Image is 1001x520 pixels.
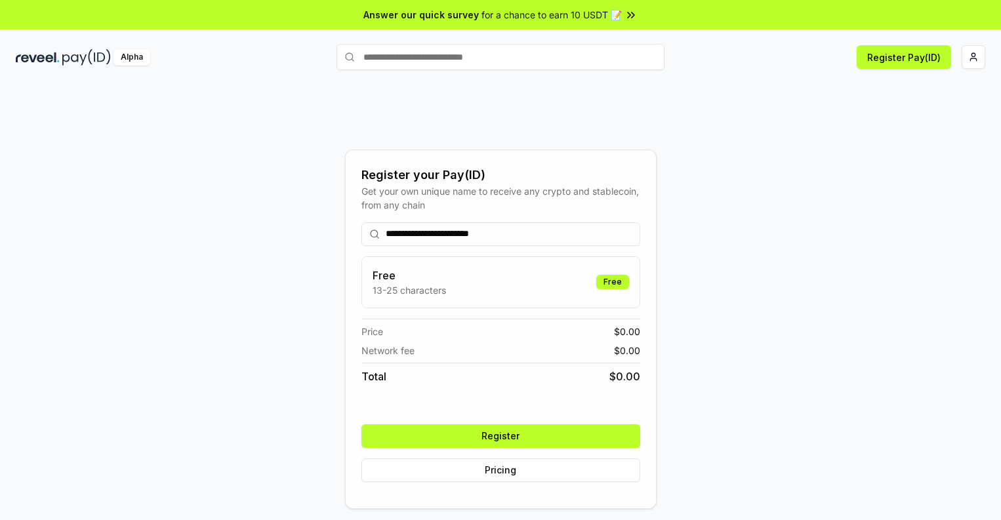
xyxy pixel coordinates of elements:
[361,184,640,212] div: Get your own unique name to receive any crypto and stablecoin, from any chain
[62,49,111,66] img: pay_id
[361,369,386,384] span: Total
[373,268,446,283] h3: Free
[481,8,622,22] span: for a chance to earn 10 USDT 📝
[361,166,640,184] div: Register your Pay(ID)
[361,458,640,482] button: Pricing
[373,283,446,297] p: 13-25 characters
[857,45,951,69] button: Register Pay(ID)
[609,369,640,384] span: $ 0.00
[361,344,415,357] span: Network fee
[16,49,60,66] img: reveel_dark
[614,344,640,357] span: $ 0.00
[596,275,629,289] div: Free
[361,424,640,448] button: Register
[113,49,150,66] div: Alpha
[614,325,640,338] span: $ 0.00
[361,325,383,338] span: Price
[363,8,479,22] span: Answer our quick survey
